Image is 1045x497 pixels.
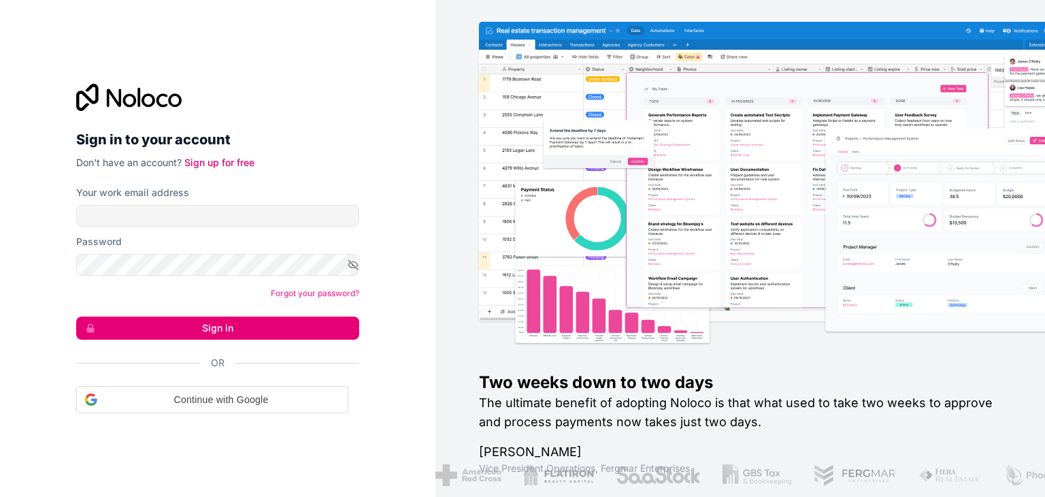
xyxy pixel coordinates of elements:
[103,393,339,407] span: Continue with Google
[76,205,359,227] input: Email address
[479,462,1001,475] h1: Vice President Operations , Fergmar Enterprises
[479,443,1001,462] h1: [PERSON_NAME]
[76,186,189,199] label: Your work email address
[184,157,254,168] a: Sign up for free
[435,464,501,486] img: /assets/american-red-cross-BAupjrZR.png
[76,127,359,152] h2: Sign in to your account
[76,317,359,340] button: Sign in
[211,356,225,370] span: Or
[76,254,359,276] input: Password
[479,372,1001,394] h1: Two weeks down to two days
[479,394,1001,432] h2: The ultimate benefit of adopting Noloco is that what used to take two weeks to approve and proces...
[76,157,182,168] span: Don't have an account?
[271,288,359,298] a: Forgot your password?
[76,235,122,248] label: Password
[76,386,348,413] div: Continue with Google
